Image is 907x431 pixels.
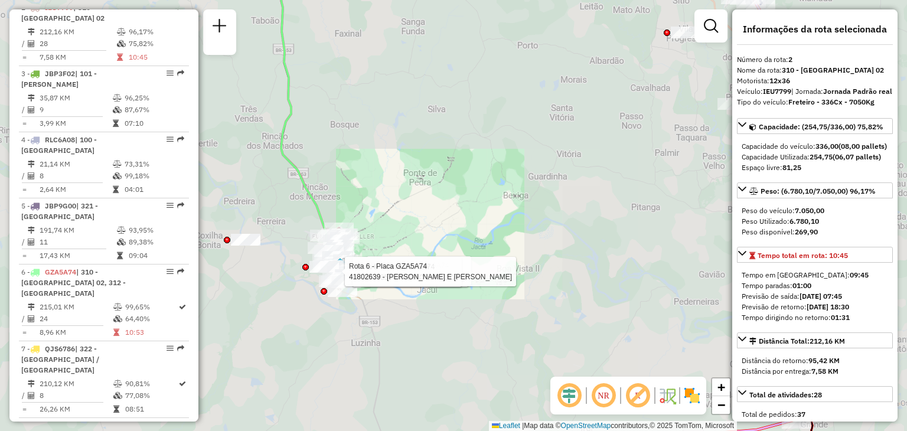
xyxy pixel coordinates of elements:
[45,69,75,78] span: JBP3F02
[39,224,116,236] td: 191,74 KM
[833,152,881,161] strong: (06,07 pallets)
[125,313,178,325] td: 64,40%
[167,422,174,429] em: Opções
[314,245,344,257] div: Atividade não roteirizada - MERCADO COSTA
[21,184,27,195] td: =
[117,239,126,246] i: % de utilização da cubagem
[125,403,178,415] td: 08:51
[797,410,805,419] strong: 37
[788,97,875,106] strong: Freteiro - 336Cx - 7050Kg
[21,236,27,248] td: /
[113,380,122,387] i: % de utilização do peso
[45,201,76,210] span: JBP9G00
[717,397,725,412] span: −
[117,227,126,234] i: % de utilização do peso
[21,403,27,415] td: =
[789,217,819,226] strong: 6.780,10
[624,381,652,410] span: Exibir rótulo
[810,337,845,345] span: 212,16 KM
[113,406,119,413] i: Tempo total em rota
[742,355,888,366] div: Distância do retorno:
[167,202,174,209] em: Opções
[589,381,618,410] span: Ocultar NR
[795,227,818,236] strong: 269,90
[21,201,98,221] span: | 321 - [GEOGRAPHIC_DATA]
[815,142,839,151] strong: 336,00
[21,3,105,22] span: | 310 - [GEOGRAPHIC_DATA] 02
[492,422,520,430] a: Leaflet
[21,51,27,63] td: =
[742,366,888,377] div: Distância por entrega:
[28,392,35,399] i: Total de Atividades
[39,170,112,182] td: 8
[167,268,174,275] em: Opções
[737,351,893,381] div: Distância Total:212,16 KM
[39,26,116,38] td: 212,16 KM
[179,303,186,311] i: Rota otimizada
[45,421,76,430] span: JBO0C72
[113,172,122,179] i: % de utilização da cubagem
[113,120,119,127] i: Tempo total em rota
[810,152,833,161] strong: 254,75
[28,94,35,102] i: Distância Total
[309,261,339,273] div: Atividade não roteirizada - ALEXANDRA ROSA MACED
[45,135,75,144] span: RLC6A08
[113,315,122,322] i: % de utilização da cubagem
[208,14,231,41] a: Nova sessão e pesquisa
[28,40,35,47] i: Total de Atividades
[831,313,850,322] strong: 01:31
[21,170,27,182] td: /
[742,409,888,420] div: Total de pedidos:
[128,224,184,236] td: 93,95%
[795,206,824,215] strong: 7.050,00
[328,285,357,297] div: Atividade não roteirizada - OTMAR CARLOS CIROLIN
[742,227,888,237] div: Peso disponível:
[177,345,184,352] em: Rota exportada
[737,65,893,76] div: Nome da rota:
[742,270,888,280] div: Tempo em [GEOGRAPHIC_DATA]:
[792,281,811,290] strong: 01:00
[39,158,112,170] td: 21,14 KM
[124,117,184,129] td: 07:10
[45,344,75,353] span: QJS6786
[737,97,893,107] div: Tipo do veículo:
[28,28,35,35] i: Distância Total
[763,87,791,96] strong: IEU7799
[742,312,888,323] div: Tempo dirigindo no retorno:
[125,378,178,390] td: 90,81%
[28,315,35,322] i: Total de Atividades
[39,250,116,262] td: 17,43 KM
[808,356,840,365] strong: 95,42 KM
[177,70,184,77] em: Rota exportada
[21,135,97,155] span: 4 -
[742,291,888,302] div: Previsão de saída:
[712,396,730,414] a: Zoom out
[128,236,184,248] td: 89,38%
[21,267,126,298] span: | 310 - [GEOGRAPHIC_DATA] 02, 312 - [GEOGRAPHIC_DATA]
[113,94,122,102] i: % de utilização do peso
[737,265,893,328] div: Tempo total em rota: 10:45
[737,201,893,242] div: Peso: (6.780,10/7.050,00) 96,17%
[749,390,822,399] span: Total de atividades:
[21,117,27,129] td: =
[354,266,369,281] img: FAD Santa Cruz do Sul- Cachoeira
[769,76,790,85] strong: 12x36
[21,326,27,338] td: =
[39,117,112,129] td: 3,99 KM
[177,422,184,429] em: Rota exportada
[39,236,116,248] td: 11
[737,247,893,263] a: Tempo total em rota: 10:45
[788,55,792,64] strong: 2
[39,51,116,63] td: 7,58 KM
[671,27,700,38] div: Atividade não roteirizada - ALBERTO F. WINK E CI
[124,104,184,116] td: 87,67%
[39,184,112,195] td: 2,64 KM
[712,378,730,396] a: Zoom in
[742,302,888,312] div: Previsão de retorno:
[167,70,174,77] em: Opções
[850,270,869,279] strong: 09:45
[28,172,35,179] i: Total de Atividades
[782,163,801,172] strong: 81,25
[113,303,122,311] i: % de utilização do peso
[758,251,848,260] span: Tempo total em rota: 10:45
